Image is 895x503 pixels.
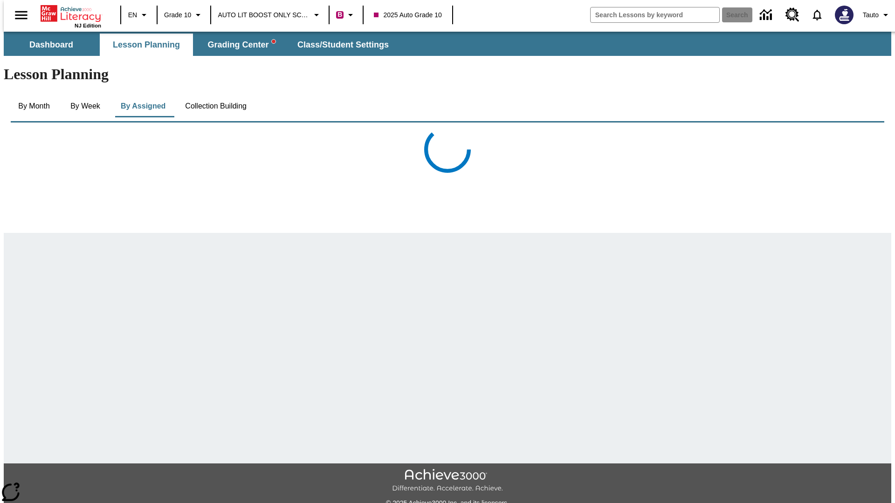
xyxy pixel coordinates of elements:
[164,10,191,20] span: Grade 10
[41,3,101,28] div: Home
[160,7,207,23] button: Grade: Grade 10, Select a grade
[113,40,180,50] span: Lesson Planning
[62,95,109,117] button: By Week
[272,40,275,43] svg: writing assistant alert
[29,40,73,50] span: Dashboard
[41,4,101,23] a: Home
[591,7,719,22] input: search field
[4,66,891,83] h1: Lesson Planning
[835,6,854,24] img: Avatar
[124,7,154,23] button: Language: EN, Select a language
[4,32,891,56] div: SubNavbar
[113,95,173,117] button: By Assigned
[754,2,780,28] a: Data Center
[290,34,396,56] button: Class/Student Settings
[374,10,441,20] span: 2025 Auto Grade 10
[332,7,360,23] button: Boost Class color is violet red. Change class color
[780,2,805,27] a: Resource Center, Will open in new tab
[392,469,503,493] img: Achieve3000 Differentiate Accelerate Achieve
[7,1,35,29] button: Open side menu
[178,95,254,117] button: Collection Building
[5,34,98,56] button: Dashboard
[218,10,310,20] span: AUTO LIT BOOST ONLY SCHOOL
[863,10,879,20] span: Tauto
[829,3,859,27] button: Select a new avatar
[297,40,389,50] span: Class/Student Settings
[214,7,326,23] button: School: AUTO LIT BOOST ONLY SCHOOL, Select your school
[195,34,288,56] button: Grading Center
[11,95,57,117] button: By Month
[100,34,193,56] button: Lesson Planning
[75,23,101,28] span: NJ Edition
[4,34,397,56] div: SubNavbar
[805,3,829,27] a: Notifications
[859,7,895,23] button: Profile/Settings
[207,40,275,50] span: Grading Center
[128,10,137,20] span: EN
[337,9,342,20] span: B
